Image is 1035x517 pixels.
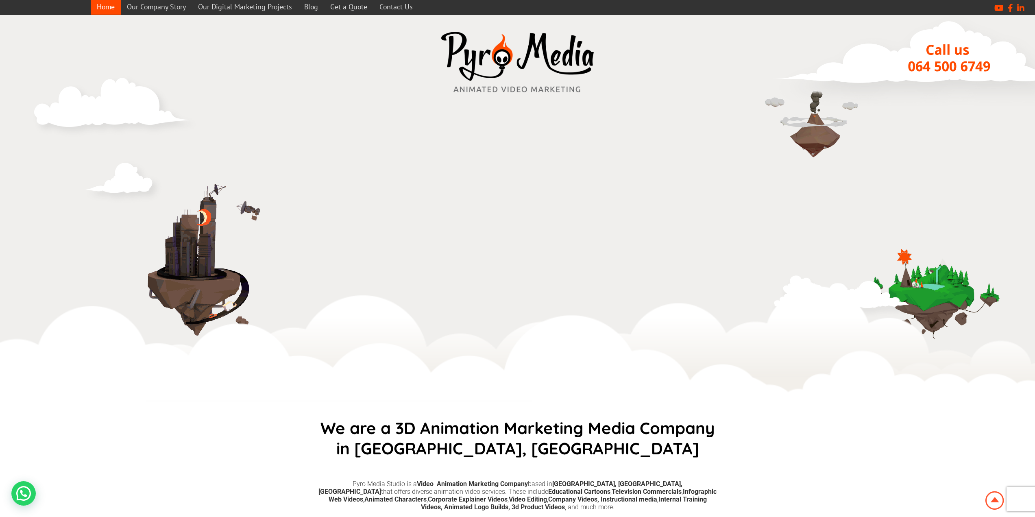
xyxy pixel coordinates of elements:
img: Animation Studio South Africa [984,490,1006,511]
img: video marketing media company westville durban logo [436,27,599,98]
img: explainer videos [772,271,914,322]
b: Television Commercials [612,488,682,495]
p: Pyro Media Studio is a based in that offers diverse animation video services. These include , , ,... [318,480,717,511]
b: Video Editing [509,495,547,503]
b: Educational Cartoons [548,488,610,495]
a: video marketing media company westville durban logo [436,27,599,99]
h1: We are a 3D Animation Marketing Media Company in [GEOGRAPHIC_DATA], [GEOGRAPHIC_DATA] [314,418,721,458]
strong: [GEOGRAPHIC_DATA], [GEOGRAPHIC_DATA], [GEOGRAPHIC_DATA] [318,480,682,495]
strong: Video Animation Marketing Company [417,480,528,488]
img: explainer videos durban [74,170,278,400]
b: Corporate Explainer Videos [428,495,508,503]
img: video production [30,76,196,140]
img: video marketing company durban [863,218,1006,361]
b: Company Videos, Instructional media [548,495,657,503]
img: corporate videos [83,157,168,207]
img: media company durban [762,72,863,174]
b: Animated Characters [364,495,427,503]
b: Internal Training Videos, Animated Logo Builds, 3d Product Videos [421,495,707,511]
b: Infographic Web Videos [329,488,717,503]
